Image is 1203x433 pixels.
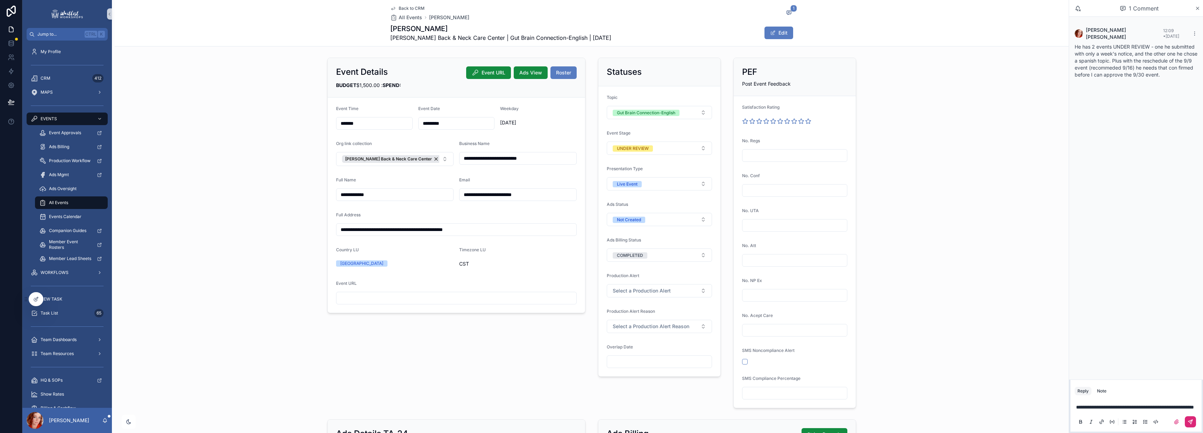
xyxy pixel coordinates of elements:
span: [PERSON_NAME] Back & Neck Care Center [345,156,432,162]
span: Select a Production Alert Reason [613,323,689,330]
button: Select Button [607,177,712,190]
span: Business Name [459,141,490,146]
span: Ads View [519,69,542,76]
a: Billing & Cashflow [27,402,108,414]
span: No. Acept Care [742,313,773,318]
button: Select Button [607,106,712,119]
button: Edit [764,27,793,39]
span: Weekday [500,106,519,111]
span: 1 Comment [1129,4,1159,13]
a: Event Approvals [35,127,108,139]
a: Team Resources [27,347,108,360]
button: Ads View [514,66,548,79]
span: Billing & Cashflow [41,405,76,411]
a: Team Dashboards [27,333,108,346]
a: Companion Guides [35,224,108,237]
span: Country LU [336,247,359,252]
span: Ads Billing [49,144,69,150]
span: SMS Compliance Percentage [742,376,800,381]
span: Event URL [482,69,505,76]
span: Roster [556,69,571,76]
span: CST [459,260,577,267]
span: Event URL [336,281,357,286]
span: Ctrl [85,31,97,38]
a: WORKFLOWS [27,266,108,279]
span: Event Stage [607,130,631,136]
span: All Events [49,200,68,205]
span: Post Event Feedback [742,81,791,87]
div: Note [1097,388,1106,394]
a: All Events [390,14,422,21]
span: EVENTS [41,116,57,122]
span: Show Rates [41,391,64,397]
a: EVENTS [27,113,108,125]
a: HQ & SOPs [27,374,108,387]
div: UNDER REVIEW [617,145,649,152]
span: K [99,31,104,37]
strong: SPEND: [383,82,401,88]
div: COMPLETED [617,252,643,259]
span: Member Event Rosters [49,239,91,250]
span: Team Resources [41,351,74,356]
h2: Event Details [336,66,388,78]
span: Event Approvals [49,130,81,136]
span: Overlap Date [607,344,633,349]
a: CRM412 [27,72,108,85]
span: [PERSON_NAME] Back & Neck Care Center | Gut Brain Connection-English | [DATE] [390,34,611,42]
span: HQ & SOPs [41,377,63,383]
div: scrollable content [22,41,112,408]
span: 12:09 • [DATE] [1163,28,1179,39]
span: Ads Mgmt [49,172,69,178]
span: [DATE] [500,119,577,126]
a: Member Lead Sheets [35,252,108,265]
div: 412 [92,74,104,82]
a: [PERSON_NAME] [429,14,469,21]
button: Reply [1075,387,1091,395]
span: CRM [41,75,50,81]
span: Production Workflow [49,158,91,164]
span: Jump to... [37,31,82,37]
span: NEW TASK [41,296,62,302]
button: Select Button [607,248,712,262]
button: Jump to...CtrlK [27,28,108,41]
a: Ads Mgmt [35,168,108,181]
a: NEW TASK [27,293,108,305]
h2: PEF [742,66,757,78]
a: Member Event Rosters [35,238,108,251]
a: Production Workflow [35,154,108,167]
span: Org link collection [336,141,372,146]
span: No. NP Ex [742,278,762,283]
a: MAPS [27,86,108,99]
a: Back to CRM [390,6,425,11]
span: Ads Status [607,202,628,207]
p: [PERSON_NAME] [49,417,89,424]
span: Presentation Type [607,166,643,171]
span: 1 [790,5,797,12]
button: Roster [550,66,577,79]
span: Timezone LU [459,247,486,252]
span: Ads Billing Status [607,237,641,243]
span: Ads Oversight [49,186,77,192]
h2: Statuses [607,66,642,78]
span: Topic [607,95,618,100]
span: No. Conf [742,173,760,178]
button: Note [1094,387,1109,395]
a: Ads Billing [35,140,108,153]
span: Event Time [336,106,358,111]
span: Full Address [336,212,361,217]
span: Email [459,177,470,182]
a: My Profile [27,45,108,58]
span: Companion Guides [49,228,86,233]
img: App logo [50,8,84,20]
span: No. UTA [742,208,759,213]
button: Select Button [607,320,712,333]
span: Satisfaction Rating [742,104,780,110]
span: WORKFLOWS [41,270,69,275]
div: Gut Brain Connection-English [617,110,675,116]
div: 65 [94,309,104,317]
span: $1,500.00 : [336,82,401,88]
div: Not Created [617,217,641,223]
span: Select a Production Alert [613,287,671,294]
span: Team Dashboards [41,337,77,342]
